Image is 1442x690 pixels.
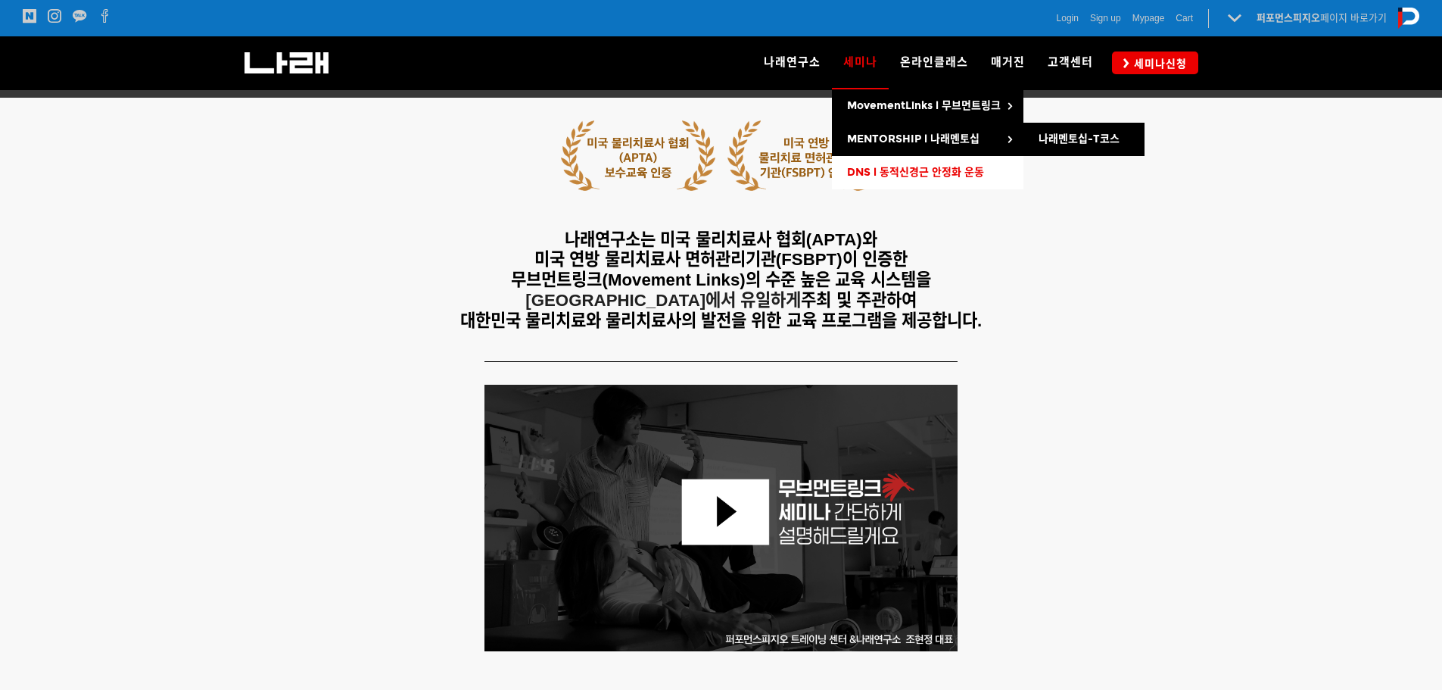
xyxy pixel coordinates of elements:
a: Cart [1176,11,1193,26]
a: Login [1057,11,1079,26]
span: MENTORSHIP l 나래멘토십 [847,133,980,145]
strong: 퍼포먼스피지오 [1257,12,1320,23]
span: 대한민국 물리치료와 물리치료사의 발전을 위한 교육 프로그램을 제공합니다. [460,311,983,330]
a: Mypage [1132,11,1165,26]
img: 5cb643d1b3402.png [561,120,882,191]
span: 고객센터 [1048,55,1093,69]
a: 나래멘토십-T코스 [1023,123,1145,156]
a: 매거진 [980,36,1036,89]
span: 나래연구소 [764,55,821,69]
span: DNS l 동적신경근 안정화 운동 [847,166,984,179]
a: Sign up [1090,11,1121,26]
a: 나래연구소 [752,36,832,89]
a: 세미나신청 [1112,52,1198,73]
span: MovementLinks l 무브먼트링크 [847,99,1001,112]
a: 세미나 [832,36,889,89]
span: 미국 연방 물리치료사 면허관리기관(FSBPT)이 인증한 [534,250,908,269]
span: 주최 및 주관하여 [801,291,916,310]
a: DNS l 동적신경근 안정화 운동 [832,156,1023,189]
span: 나래연구소는 미국 물리치료사 협회(APTA)와 [565,230,877,249]
span: 온라인클래스 [900,55,968,69]
span: 나래멘토십-T코스 [1039,133,1120,145]
a: MovementLinks l 무브먼트링크 [832,89,1023,123]
a: 온라인클래스 [889,36,980,89]
span: 세미나 [843,50,877,74]
strong: [GEOGRAPHIC_DATA]에서 유일하게 [525,291,801,310]
a: MENTORSHIP l 나래멘토십 [832,123,1023,156]
span: 무브먼트링크(Movement Links)의 수준 높은 교육 시스템을 [511,270,930,289]
span: 세미나신청 [1129,56,1187,71]
a: 퍼포먼스피지오페이지 바로가기 [1257,12,1387,23]
a: 고객센터 [1036,36,1104,89]
span: 매거진 [991,55,1025,69]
